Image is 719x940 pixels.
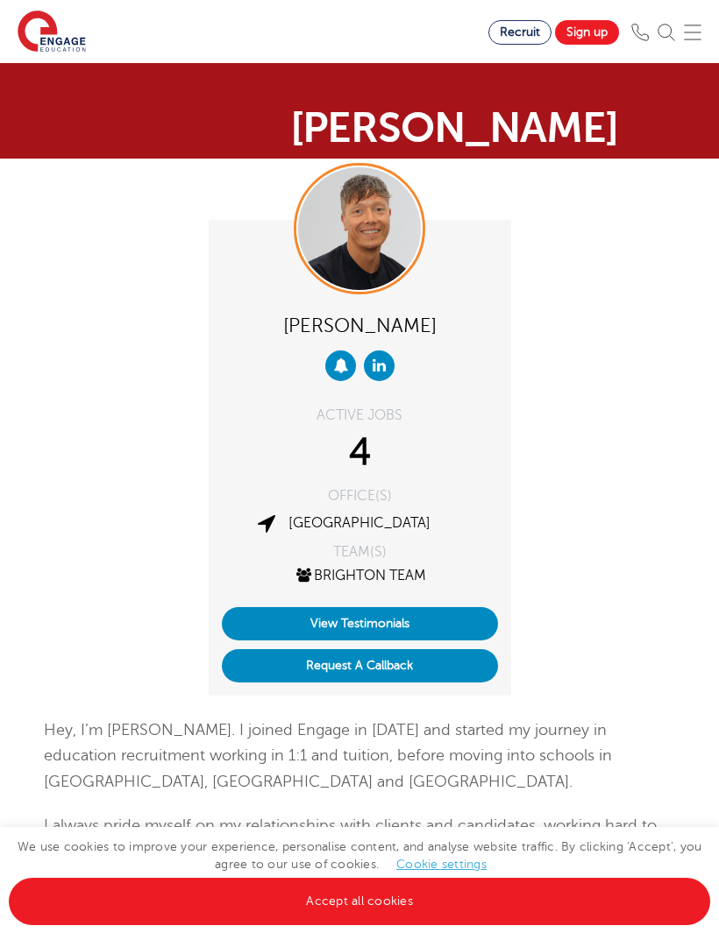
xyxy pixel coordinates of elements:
[684,24,701,41] img: Mobile Menu
[288,515,431,531] a: [GEOGRAPHIC_DATA]
[222,649,498,682] button: Request A Callback
[222,607,498,640] a: View Testimonials
[9,840,710,908] span: We use cookies to improve your experience, personalise content, and analyse website traffic. By c...
[631,24,649,41] img: Phone
[9,878,710,925] a: Accept all cookies
[222,408,498,422] div: ACTIVE JOBS
[222,307,498,342] div: [PERSON_NAME]
[222,431,498,475] div: 4
[555,20,619,45] a: Sign up
[658,24,675,41] img: Search
[44,721,612,790] span: Hey, I’m [PERSON_NAME]. I joined Engage in [DATE] and started my journey in education recruitment...
[222,489,498,503] div: OFFICE(S)
[44,816,666,937] span: I always pride myself on my relationships with clients and candidates, working hard to ensure tha...
[18,11,86,54] img: Engage Education
[488,20,552,45] a: Recruit
[396,858,487,871] a: Cookie settings
[222,545,498,559] div: TEAM(S)
[500,25,540,39] span: Recruit
[290,107,675,149] h1: [PERSON_NAME]
[294,568,426,583] a: Brighton Team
